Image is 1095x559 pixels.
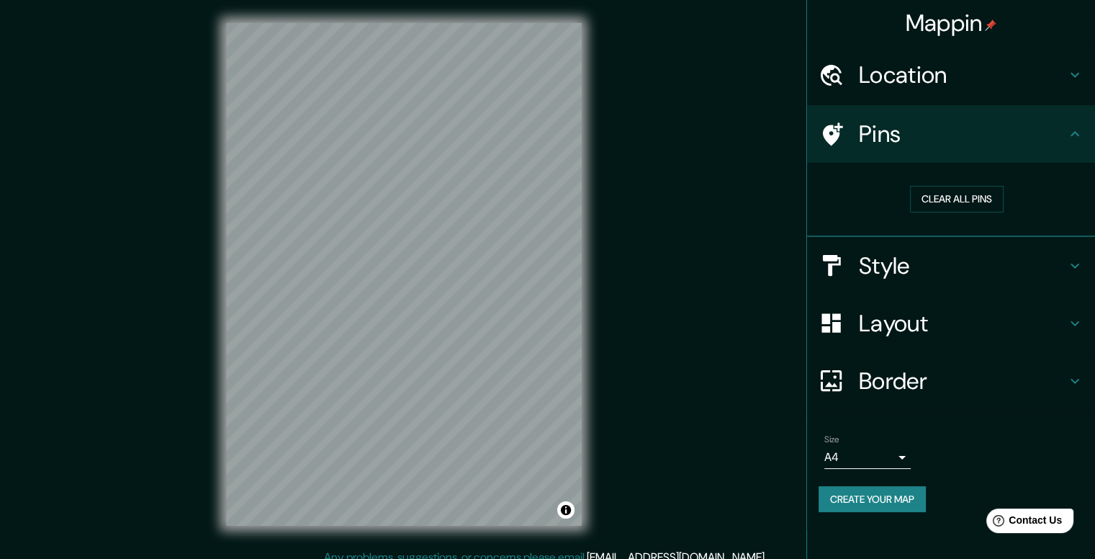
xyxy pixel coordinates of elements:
[824,433,839,445] label: Size
[819,486,926,513] button: Create your map
[807,105,1095,163] div: Pins
[226,23,582,526] canvas: Map
[807,352,1095,410] div: Border
[557,501,574,519] button: Toggle attribution
[807,295,1095,352] div: Layout
[985,19,996,31] img: pin-icon.png
[859,251,1066,280] h4: Style
[910,186,1004,213] button: Clear all pins
[859,309,1066,338] h4: Layout
[807,46,1095,104] div: Location
[824,446,911,469] div: A4
[859,120,1066,148] h4: Pins
[859,61,1066,89] h4: Location
[906,9,997,37] h4: Mappin
[807,237,1095,295] div: Style
[967,503,1079,543] iframe: Help widget launcher
[859,367,1066,395] h4: Border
